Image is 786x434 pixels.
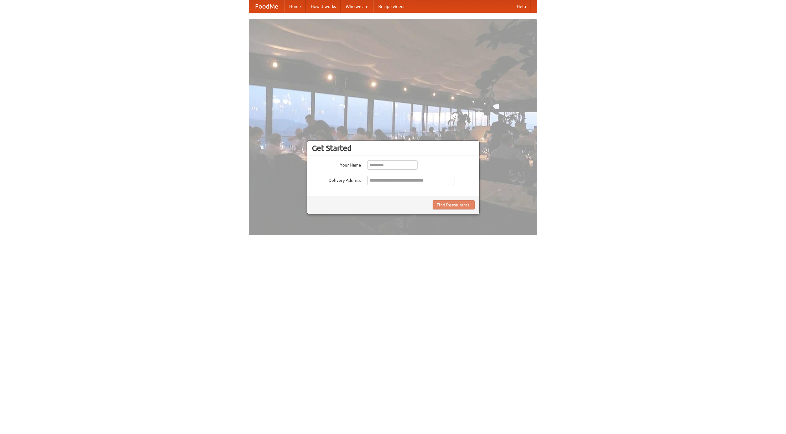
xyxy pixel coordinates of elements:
a: Home [284,0,306,13]
a: FoodMe [249,0,284,13]
h3: Get Started [312,144,475,153]
label: Delivery Address [312,176,361,183]
a: Recipe videos [373,0,410,13]
a: Who we are [341,0,373,13]
button: Find Restaurants! [433,200,475,209]
a: How it works [306,0,341,13]
a: Help [512,0,531,13]
label: Your Name [312,160,361,168]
